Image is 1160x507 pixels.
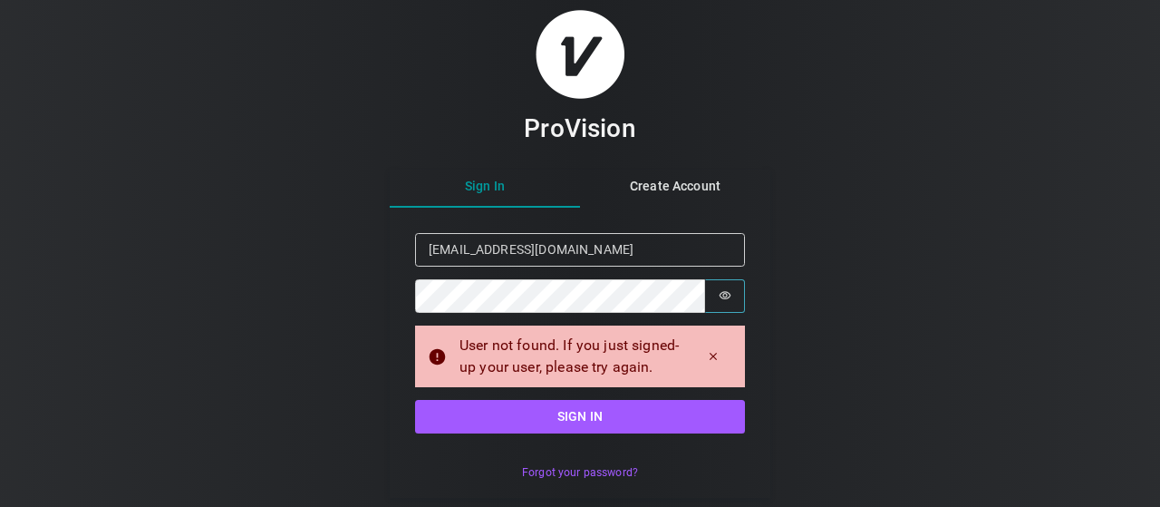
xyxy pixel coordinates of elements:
[415,400,745,434] button: Sign in
[415,233,745,267] input: Email
[694,344,732,369] button: Dismiss alert
[512,459,647,485] button: Forgot your password?
[705,279,745,313] button: Show password
[459,335,681,378] div: User not found. If you just signed-up your user, please try again.
[524,112,635,144] h3: ProVision
[580,168,770,208] button: Create Account
[390,168,580,208] button: Sign In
